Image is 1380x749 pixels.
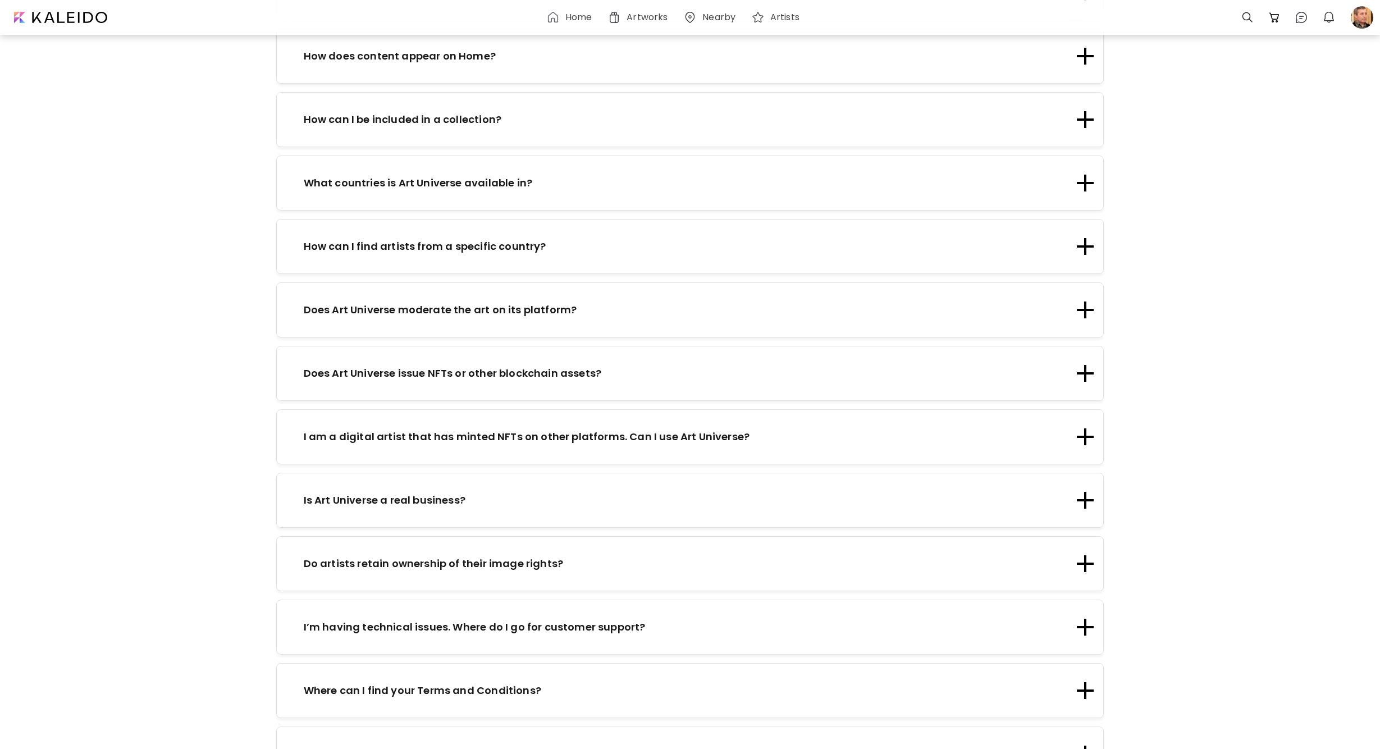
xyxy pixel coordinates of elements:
[276,282,1104,337] div: Does Art Universe moderate the art on its platform?
[546,11,596,24] a: Home
[304,556,563,571] p: Do artists retain ownership of their image rights?
[751,11,804,24] a: Artists
[304,112,501,127] p: How can I be included in a collection?
[770,13,799,22] h6: Artists
[304,366,601,381] p: Does Art Universe issue NFTs or other blockchain assets?
[304,175,532,190] p: What countries is Art Universe available in?
[607,11,672,24] a: Artworks
[1322,11,1336,24] img: bellIcon
[702,13,735,22] h6: Nearby
[304,492,465,508] p: Is Art Universe a real business?
[304,683,541,698] p: Where can I find your Terms and Conditions?
[683,11,740,24] a: Nearby
[565,13,592,22] h6: Home
[627,13,668,22] h6: Artworks
[304,48,496,63] p: How does content appear on Home?
[1319,8,1338,27] button: bellIcon
[276,346,1104,401] div: Does Art Universe issue NFTs or other blockchain assets?
[276,156,1104,211] div: What countries is Art Universe available in?
[304,429,750,444] p: I am a digital artist that has minted NFTs on other platforms. Can I use Art Universe?
[304,619,646,634] p: I’m having technical issues. Where do I go for customer support?
[276,663,1104,718] div: Where can I find your Terms and Conditions?
[276,409,1104,464] div: I am a digital artist that has minted NFTs on other platforms. Can I use Art Universe?
[304,302,577,317] p: Does Art Universe moderate the art on its platform?
[304,239,546,254] p: How can I find artists from a specific country?
[1268,11,1281,24] img: cart
[276,473,1104,528] div: Is Art Universe a real business?
[276,29,1104,84] div: How does content appear on Home?
[1295,11,1308,24] img: chatIcon
[276,92,1104,147] div: How can I be included in a collection?
[276,600,1104,655] div: I’m having technical issues. Where do I go for customer support?
[276,219,1104,274] div: How can I find artists from a specific country?
[276,536,1104,591] div: Do artists retain ownership of their image rights?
